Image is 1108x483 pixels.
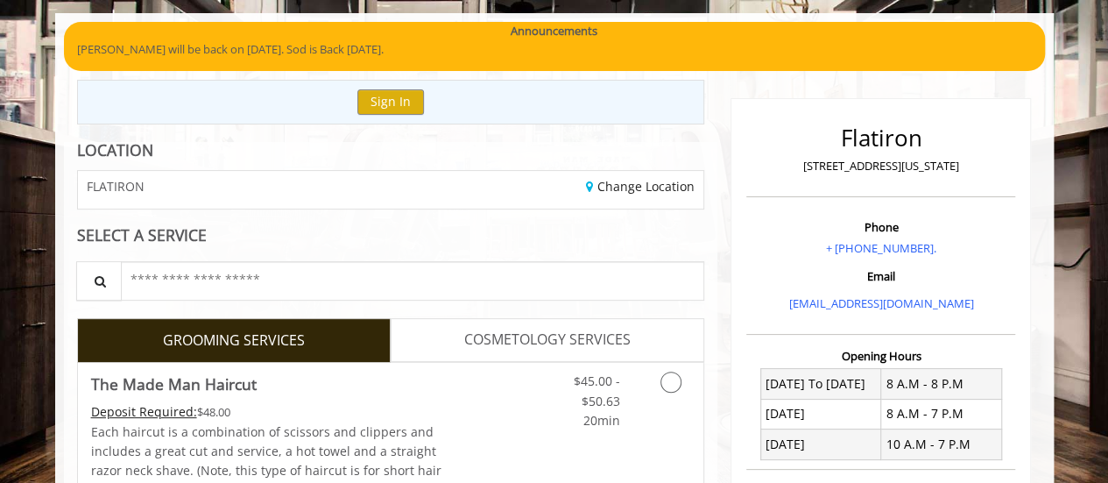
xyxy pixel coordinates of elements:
[91,372,257,396] b: The Made Man Haircut
[746,350,1015,362] h3: Opening Hours
[881,430,1002,459] td: 10 A.M - 7 P.M
[91,402,443,422] div: $48.00
[91,403,197,420] span: This service needs some Advance to be paid before we block your appointment
[586,178,695,195] a: Change Location
[77,139,153,160] b: LOCATION
[760,369,881,399] td: [DATE] To [DATE]
[582,412,619,429] span: 20min
[826,240,936,256] a: + [PHONE_NUMBER].
[87,180,145,193] span: FLATIRON
[881,369,1002,399] td: 8 A.M - 8 P.M
[357,89,424,115] button: Sign In
[751,221,1011,233] h3: Phone
[788,295,973,311] a: [EMAIL_ADDRESS][DOMAIN_NAME]
[464,329,631,352] span: COSMETOLOGY SERVICES
[881,399,1002,429] td: 8 A.M - 7 P.M
[511,22,597,40] b: Announcements
[573,373,619,408] span: $45.00 - $50.63
[77,227,705,244] div: SELECT A SERVICE
[751,157,1011,175] p: [STREET_ADDRESS][US_STATE]
[751,270,1011,282] h3: Email
[760,399,881,429] td: [DATE]
[751,125,1011,151] h2: Flatiron
[77,40,1032,59] p: [PERSON_NAME] will be back on [DATE]. Sod is Back [DATE].
[760,430,881,459] td: [DATE]
[76,261,122,301] button: Service Search
[163,330,305,352] span: GROOMING SERVICES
